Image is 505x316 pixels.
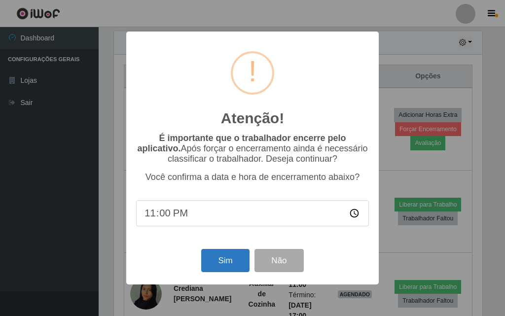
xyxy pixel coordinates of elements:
[137,133,346,153] b: É importante que o trabalhador encerre pelo aplicativo.
[136,172,369,182] p: Você confirma a data e hora de encerramento abaixo?
[201,249,249,272] button: Sim
[136,133,369,164] p: Após forçar o encerramento ainda é necessário classificar o trabalhador. Deseja continuar?
[254,249,303,272] button: Não
[221,109,284,127] h2: Atenção!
